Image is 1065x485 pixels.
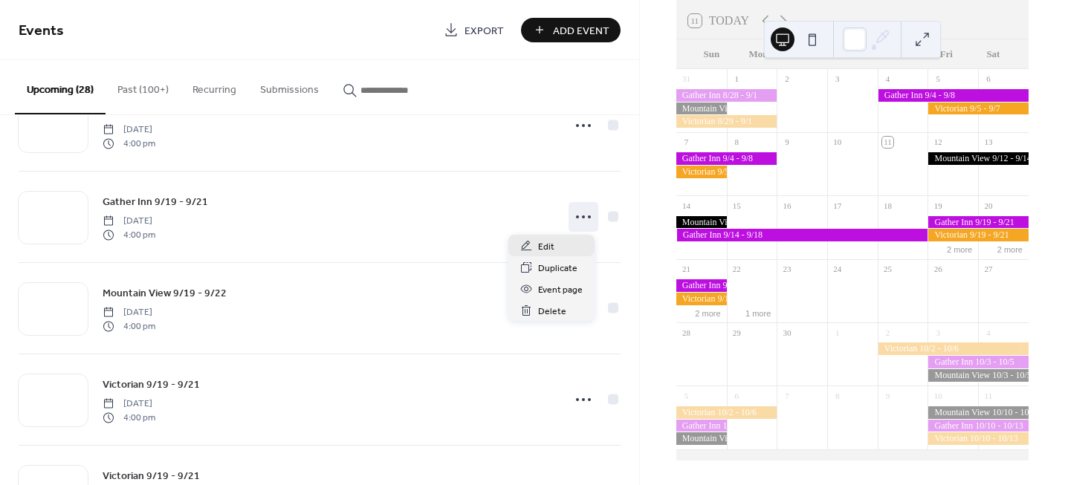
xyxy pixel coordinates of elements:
[832,390,843,401] div: 8
[681,327,692,338] div: 28
[676,293,727,305] div: Victorian 9/19 - 9/21
[103,286,227,302] span: Mountain View 9/19 - 9/22
[928,369,1028,382] div: Mountain View 10/3 - 10/5
[676,279,727,292] div: Gather Inn 9/19 - 9/21
[882,264,893,275] div: 25
[832,137,843,148] div: 10
[983,137,994,148] div: 13
[983,390,994,401] div: 11
[103,376,200,393] a: Victorian 9/19 - 9/21
[928,216,1028,229] div: Gather Inn 9/19 - 9/21
[103,377,200,393] span: Victorian 9/19 - 9/21
[103,123,155,137] span: [DATE]
[103,397,155,411] span: [DATE]
[103,306,155,319] span: [DATE]
[433,18,515,42] a: Export
[731,327,742,338] div: 29
[781,327,792,338] div: 30
[681,264,692,275] div: 21
[941,242,978,255] button: 2 more
[832,327,843,338] div: 1
[538,261,577,276] span: Duplicate
[676,420,727,432] div: Gather Inn 10/3 - 10/5
[882,74,893,85] div: 4
[928,356,1028,368] div: Gather Inn 10/3 - 10/5
[932,327,943,338] div: 3
[103,411,155,424] span: 4:00 pm
[923,39,970,69] div: Fri
[832,200,843,211] div: 17
[932,137,943,148] div: 12
[739,306,777,319] button: 1 more
[103,195,208,210] span: Gather Inn 9/19 - 9/21
[538,239,554,255] span: Edit
[882,137,893,148] div: 11
[681,200,692,211] div: 14
[731,264,742,275] div: 22
[676,102,727,115] div: Mountain View 8/29 - 8/31
[731,200,742,211] div: 15
[464,23,504,39] span: Export
[103,469,200,484] span: Victorian 9/19 - 9/21
[928,152,1028,165] div: Mountain View 9/12 - 9/14
[781,200,792,211] div: 16
[689,306,726,319] button: 2 more
[932,200,943,211] div: 19
[781,264,792,275] div: 23
[878,89,1029,102] div: Gather Inn 9/4 - 9/8
[676,229,928,241] div: Gather Inn 9/14 - 9/18
[991,242,1029,255] button: 2 more
[983,327,994,338] div: 4
[553,23,609,39] span: Add Event
[928,229,1028,241] div: Victorian 9/19 - 9/21
[181,60,248,113] button: Recurring
[681,137,692,148] div: 7
[676,89,777,102] div: Gather Inn 8/28 - 9/1
[932,390,943,401] div: 10
[781,137,792,148] div: 9
[983,264,994,275] div: 27
[970,39,1017,69] div: Sat
[103,467,200,484] a: Victorian 9/19 - 9/21
[735,39,782,69] div: Mon
[832,264,843,275] div: 24
[832,74,843,85] div: 3
[681,390,692,401] div: 5
[676,216,727,229] div: Mountain View 9/12 - 9/14
[882,327,893,338] div: 2
[676,152,777,165] div: Gather Inn 9/4 - 9/8
[19,16,64,45] span: Events
[676,406,777,419] div: Victorian 10/2 - 10/6
[676,432,727,445] div: Mountain View 10/3 - 10/5
[932,74,943,85] div: 5
[731,74,742,85] div: 1
[15,60,106,114] button: Upcoming (28)
[676,166,727,178] div: Victorian 9/5 - 9/7
[928,406,1028,419] div: Mountain View 10/10 - 10/12
[103,193,208,210] a: Gather Inn 9/19 - 9/21
[538,304,566,319] span: Delete
[676,115,777,128] div: Victorian 8/29 - 9/1
[106,60,181,113] button: Past (100+)
[928,420,1028,432] div: Gather Inn 10/10 - 10/13
[731,390,742,401] div: 6
[928,102,1028,115] div: Victorian 9/5 - 9/7
[932,264,943,275] div: 26
[928,432,1028,445] div: Victorian 10/10 - 10/13
[781,390,792,401] div: 7
[878,342,1029,355] div: Victorian 10/2 - 10/6
[688,39,735,69] div: Sun
[983,200,994,211] div: 20
[521,18,621,42] button: Add Event
[681,74,692,85] div: 31
[781,74,792,85] div: 2
[882,390,893,401] div: 9
[538,282,583,298] span: Event page
[103,319,155,333] span: 4:00 pm
[103,228,155,241] span: 4:00 pm
[103,137,155,150] span: 4:00 pm
[983,74,994,85] div: 6
[248,60,331,113] button: Submissions
[103,215,155,228] span: [DATE]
